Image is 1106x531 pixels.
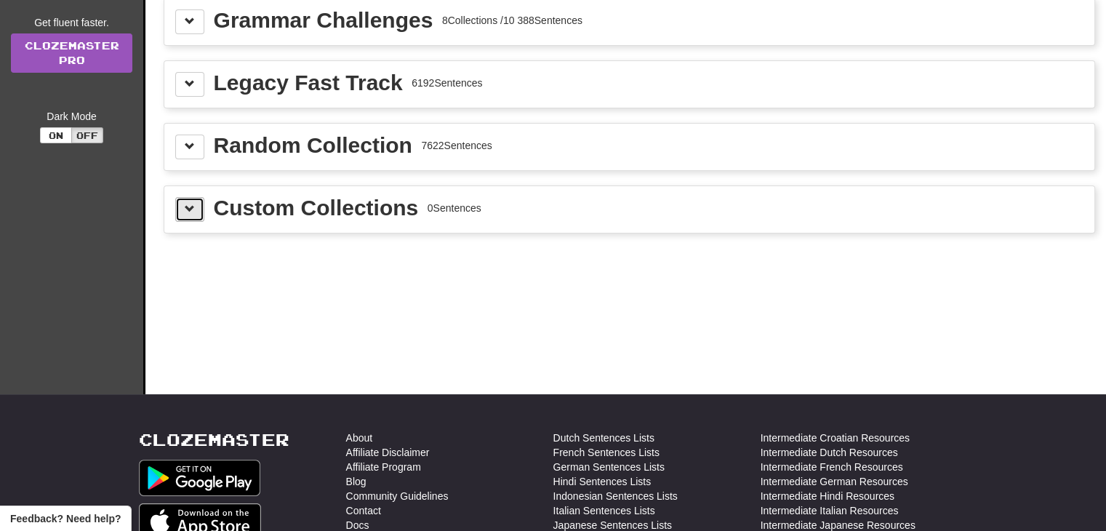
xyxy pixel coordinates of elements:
a: Affiliate Program [346,460,421,474]
button: Off [71,127,103,143]
span: Open feedback widget [10,511,121,526]
a: German Sentences Lists [553,460,665,474]
a: Intermediate Dutch Resources [761,445,898,460]
a: Indonesian Sentences Lists [553,489,678,503]
button: On [40,127,72,143]
a: ClozemasterPro [11,33,132,73]
a: Contact [346,503,381,518]
div: 0 Sentences [428,201,481,215]
div: 6192 Sentences [412,76,482,90]
div: Legacy Fast Track [214,72,403,94]
div: Dark Mode [11,109,132,124]
div: 8 Collections / 10 388 Sentences [442,13,582,28]
a: Dutch Sentences Lists [553,431,654,445]
a: About [346,431,373,445]
div: Random Collection [214,135,412,156]
a: Intermediate Hindi Resources [761,489,894,503]
a: Intermediate Italian Resources [761,503,899,518]
a: Clozemaster [139,431,289,449]
a: Italian Sentences Lists [553,503,655,518]
a: Affiliate Disclaimer [346,445,430,460]
a: Hindi Sentences Lists [553,474,652,489]
div: Grammar Challenges [214,9,433,31]
div: 7622 Sentences [421,138,492,153]
div: Get fluent faster. [11,15,132,30]
a: French Sentences Lists [553,445,660,460]
a: Intermediate Croatian Resources [761,431,910,445]
a: Intermediate German Resources [761,474,908,489]
a: Blog [346,474,366,489]
img: Get it on Google Play [139,460,261,496]
a: Community Guidelines [346,489,449,503]
a: Intermediate French Resources [761,460,903,474]
div: Custom Collections [214,197,419,219]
